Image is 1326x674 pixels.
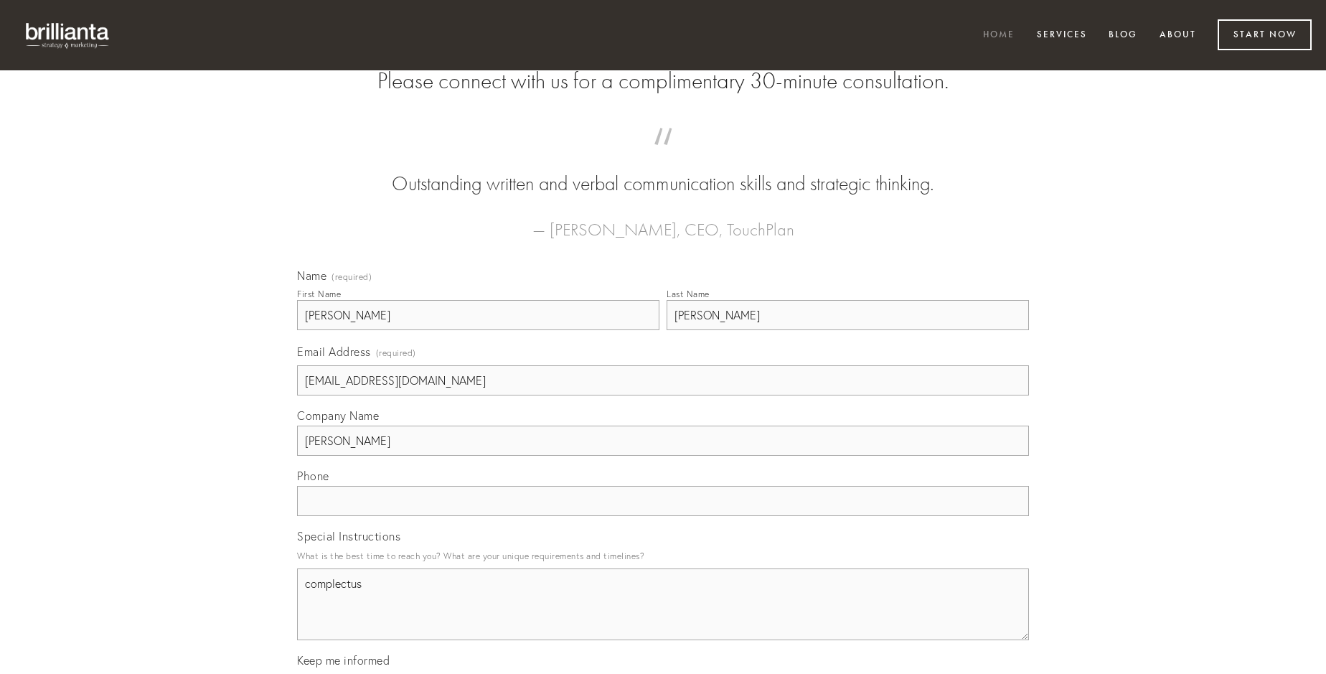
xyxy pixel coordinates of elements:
[376,343,416,362] span: (required)
[297,568,1029,640] textarea: complectus
[320,142,1006,170] span: “
[331,273,372,281] span: (required)
[297,289,341,299] div: First Name
[667,289,710,299] div: Last Name
[297,408,379,423] span: Company Name
[1218,19,1312,50] a: Start Now
[1150,24,1205,47] a: About
[1028,24,1096,47] a: Services
[297,345,371,359] span: Email Address
[297,469,329,483] span: Phone
[297,268,326,283] span: Name
[14,14,122,56] img: brillianta - research, strategy, marketing
[974,24,1024,47] a: Home
[297,546,1029,566] p: What is the best time to reach you? What are your unique requirements and timelines?
[297,67,1029,95] h2: Please connect with us for a complimentary 30-minute consultation.
[320,142,1006,198] blockquote: Outstanding written and verbal communication skills and strategic thinking.
[297,653,390,668] span: Keep me informed
[320,198,1006,244] figcaption: — [PERSON_NAME], CEO, TouchPlan
[1099,24,1147,47] a: Blog
[297,529,400,543] span: Special Instructions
